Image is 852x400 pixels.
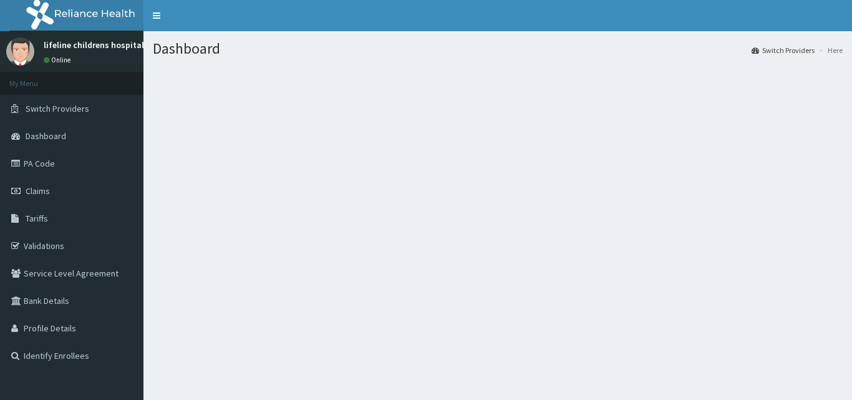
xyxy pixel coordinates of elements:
[752,45,815,56] a: Switch Providers
[26,130,66,142] span: Dashboard
[153,41,843,57] h1: Dashboard
[44,41,144,49] p: lifeline childrens hospital
[6,37,34,66] img: User Image
[26,103,89,114] span: Switch Providers
[44,56,74,64] a: Online
[816,45,843,56] li: Here
[26,213,48,224] span: Tariffs
[26,185,50,197] span: Claims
